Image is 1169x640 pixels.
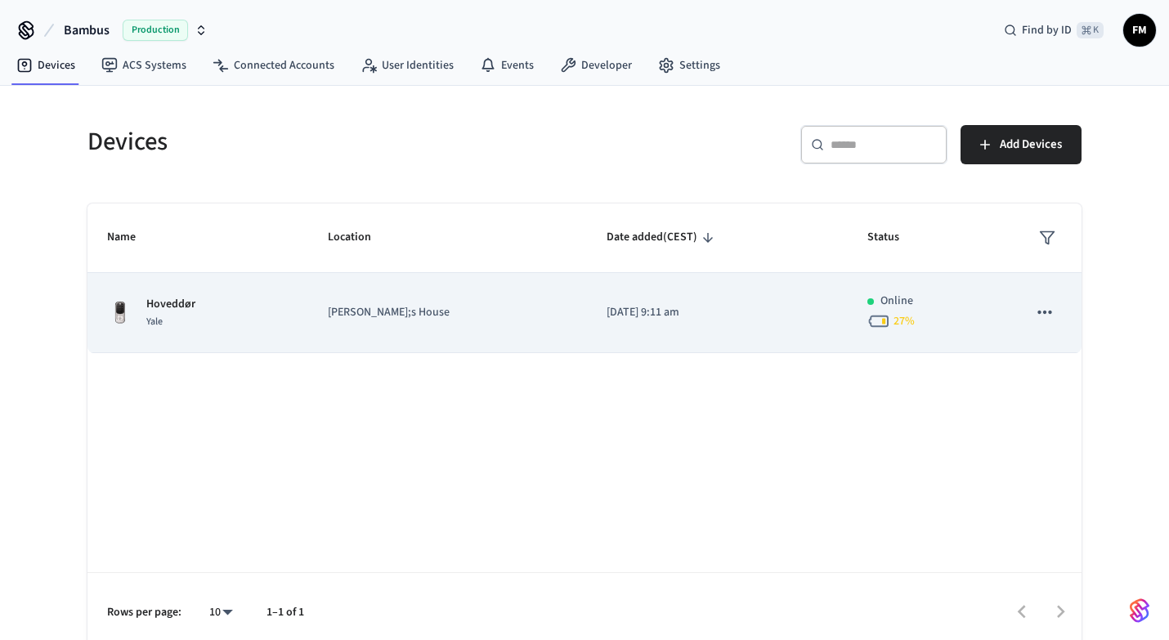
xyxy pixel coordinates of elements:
[88,51,199,80] a: ACS Systems
[199,51,347,80] a: Connected Accounts
[87,204,1082,353] table: sticky table
[146,296,195,313] p: Hoveddør
[347,51,467,80] a: User Identities
[867,225,920,250] span: Status
[467,51,547,80] a: Events
[645,51,733,80] a: Settings
[146,315,163,329] span: Yale
[1022,22,1072,38] span: Find by ID
[991,16,1117,45] div: Find by ID⌘ K
[123,20,188,41] span: Production
[547,51,645,80] a: Developer
[64,20,110,40] span: Bambus
[107,604,181,621] p: Rows per page:
[1123,14,1156,47] button: FM
[961,125,1082,164] button: Add Devices
[328,225,392,250] span: Location
[107,225,157,250] span: Name
[266,604,304,621] p: 1–1 of 1
[1000,134,1062,155] span: Add Devices
[607,304,829,321] p: [DATE] 9:11 am
[201,601,240,624] div: 10
[1077,22,1104,38] span: ⌘ K
[107,300,133,326] img: Yale Assure Touchscreen Wifi Smart Lock, Satin Nickel, Front
[87,125,575,159] h5: Devices
[3,51,88,80] a: Devices
[607,225,719,250] span: Date added(CEST)
[328,304,567,321] p: [PERSON_NAME];s House
[894,313,915,329] span: 27 %
[880,293,913,310] p: Online
[1130,597,1149,624] img: SeamLogoGradient.69752ec5.svg
[1125,16,1154,45] span: FM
